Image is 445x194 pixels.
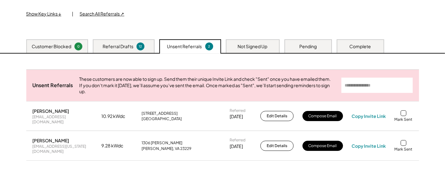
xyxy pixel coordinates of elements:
div: [STREET_ADDRESS] [142,111,178,116]
div: Customer Blocked [32,43,71,50]
div: [PERSON_NAME] [33,138,69,143]
div: These customers are now able to sign up. Send them their unique Invite Link and check "Sent" once... [79,76,335,95]
div: 0 [75,44,81,49]
div: 10.92 kWdc [101,113,133,120]
div: [DATE] [230,143,243,150]
div: Copy Invite Link [352,113,386,119]
div: | [72,11,73,17]
div: Referral Drafts [103,43,133,50]
div: Unsent Referrals [33,82,73,89]
button: Edit Details [260,111,294,121]
div: Mark Sent [394,147,412,152]
div: [PERSON_NAME], VA 23229 [142,146,191,151]
div: Not Signed Up [238,43,268,50]
div: Show Key Links ↓ [26,11,66,17]
div: [EMAIL_ADDRESS][US_STATE][DOMAIN_NAME] [33,144,93,154]
div: [PERSON_NAME] [33,108,69,114]
div: Copy Invite Link [352,143,386,149]
div: Unsent Referrals [167,43,202,50]
div: Complete [350,43,371,50]
div: 12 [137,44,143,49]
div: 9.28 kWdc [101,143,133,149]
div: Referred [230,108,245,113]
div: Search All Referrals ↗ [80,11,124,17]
div: [DATE] [230,113,243,120]
button: Compose Email [302,111,343,121]
div: Pending [299,43,317,50]
div: Mark Sent [394,117,412,122]
div: [EMAIL_ADDRESS][DOMAIN_NAME] [33,114,93,124]
div: 2 [206,44,212,49]
button: Edit Details [260,141,294,151]
div: 1306 [PERSON_NAME] [142,140,182,145]
button: Compose Email [302,141,343,151]
div: Referred [230,138,245,143]
div: [GEOGRAPHIC_DATA] [142,116,182,121]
